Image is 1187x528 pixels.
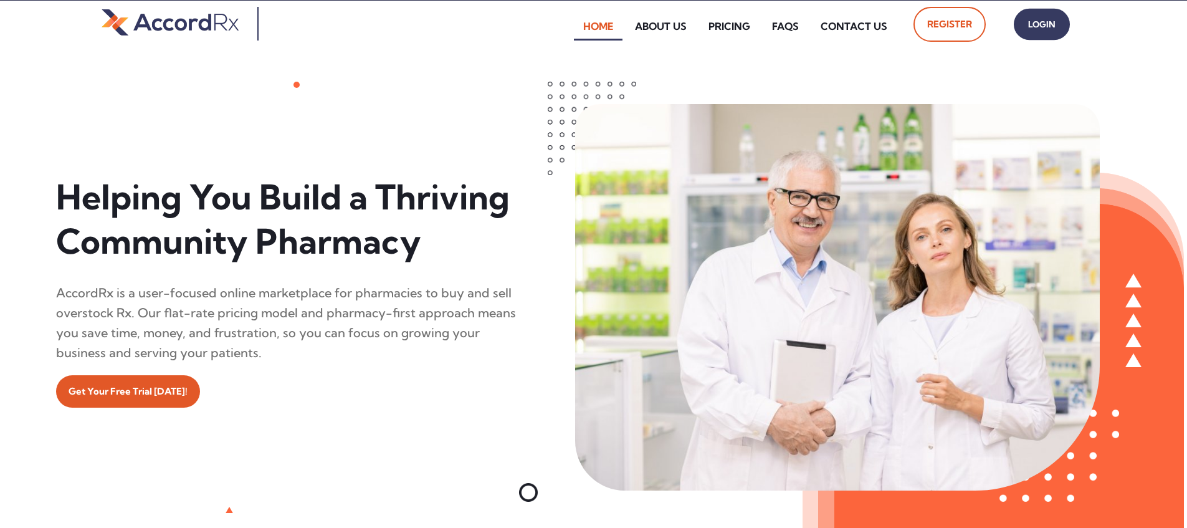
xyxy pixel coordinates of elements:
span: Login [1026,16,1057,34]
a: Home [574,12,622,41]
a: FAQs [763,12,808,41]
a: Get Your Free Trial [DATE]! [56,375,200,408]
h1: Helping You Build a Thriving Community Pharmacy [56,175,519,264]
div: AccordRx is a user-focused online marketplace for pharmacies to buy and sell overstock Rx. Our fl... [56,283,519,363]
a: Contact Us [811,12,897,41]
a: Pricing [699,12,760,41]
span: Register [927,14,972,34]
a: Login [1014,9,1070,41]
a: About Us [626,12,696,41]
span: Get Your Free Trial [DATE]! [69,382,188,401]
img: default-logo [102,7,239,37]
a: Register [913,7,986,42]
